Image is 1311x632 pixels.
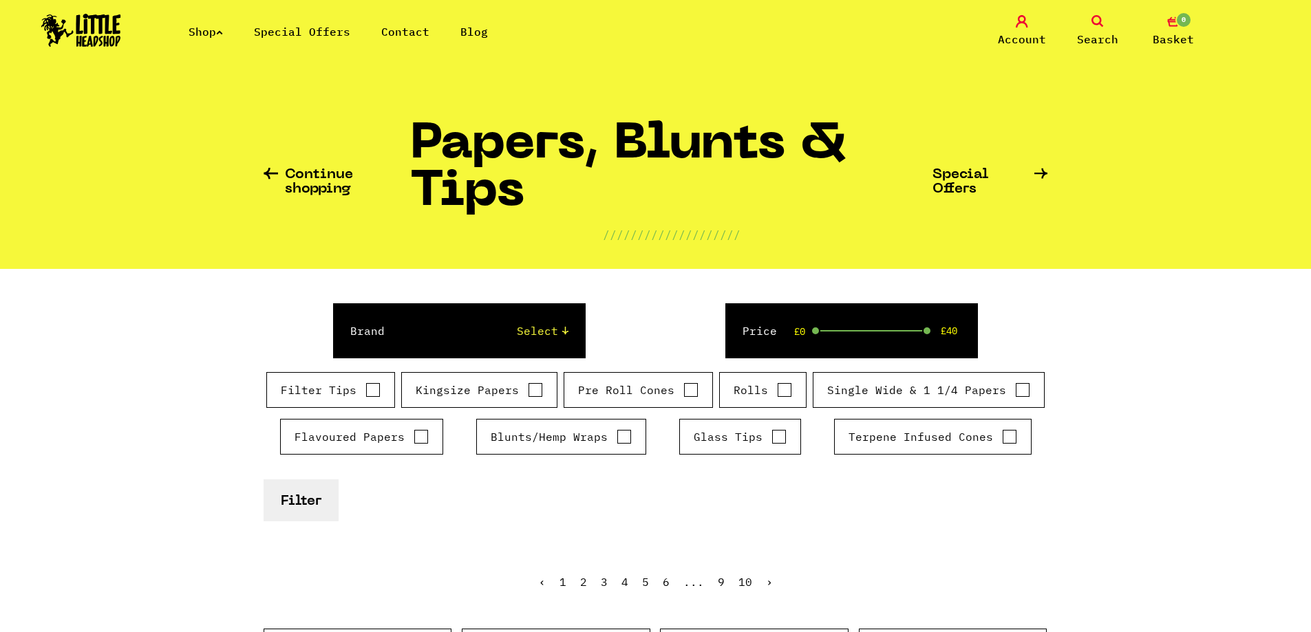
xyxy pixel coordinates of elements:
span: £0 [794,326,805,337]
a: Special Offers [932,168,1048,197]
a: Shop [189,25,223,39]
a: 3 [601,575,608,589]
h1: Papers, Blunts & Tips [410,122,932,226]
span: Account [998,31,1046,47]
label: Pre Roll Cones [578,382,699,398]
label: Rolls [734,382,792,398]
label: Blunts/Hemp Wraps [491,428,632,445]
label: Filter Tips [281,382,381,398]
img: Little Head Shop Logo [41,14,121,47]
a: 5 [642,575,649,589]
p: //////////////////// [603,226,740,243]
span: 1 [559,575,566,589]
span: £40 [941,325,957,336]
a: 10 [738,575,752,589]
span: ‹ [539,575,546,589]
a: Blog [460,25,488,39]
span: Basket [1153,31,1194,47]
a: Continue shopping [264,168,411,197]
li: « Previous [539,576,546,587]
label: Single Wide & 1 1/4 Papers [827,382,1030,398]
span: 0 [1175,12,1192,28]
label: Brand [350,323,385,339]
label: Flavoured Papers [295,428,429,445]
span: ... [683,575,704,589]
label: Kingsize Papers [416,382,543,398]
a: Next » [766,575,773,589]
a: Special Offers [254,25,350,39]
a: 6 [663,575,670,589]
a: 9 [718,575,725,589]
label: Terpene Infused Cones [849,428,1017,445]
a: Search [1063,15,1132,47]
span: Search [1077,31,1118,47]
a: 0 Basket [1139,15,1208,47]
button: Filter [264,479,339,521]
label: Glass Tips [694,428,787,445]
a: Contact [381,25,429,39]
label: Price [743,323,777,339]
a: 4 [621,575,628,589]
a: 2 [580,575,587,589]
